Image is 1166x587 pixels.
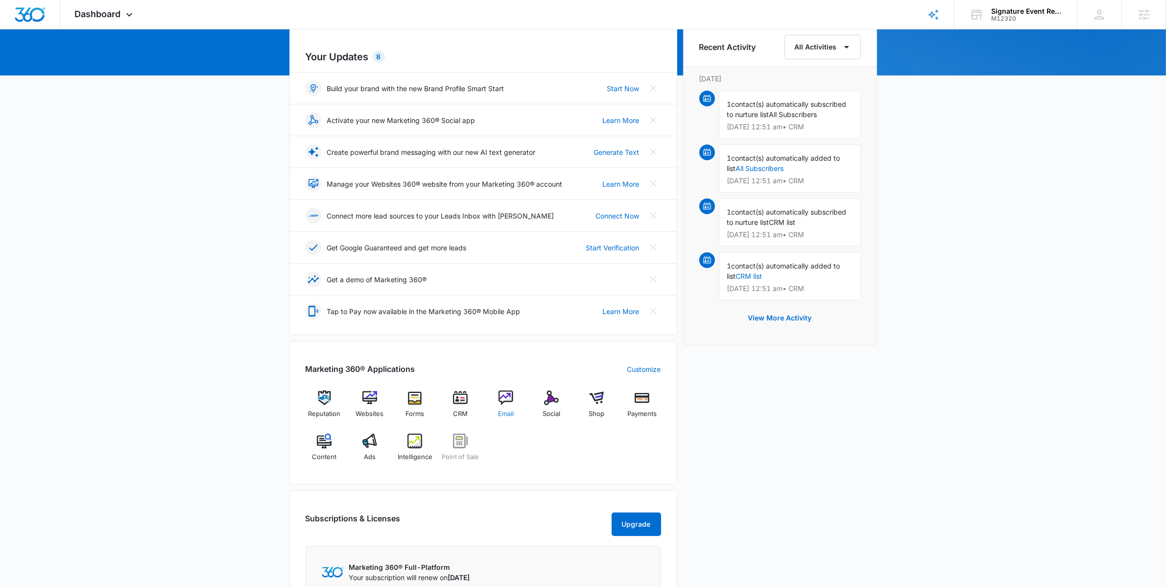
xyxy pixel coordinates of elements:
span: contact(s) automatically subscribed to nurture list [727,100,847,119]
img: Marketing 360 Logo [322,567,343,577]
a: Start Now [607,83,640,94]
span: Shop [589,409,604,419]
a: Intelligence [396,434,434,469]
h6: Recent Activity [699,41,756,53]
span: Reputation [308,409,340,419]
a: Learn More [603,115,640,125]
span: CRM list [769,218,796,226]
p: Your subscription will renew on [349,572,470,583]
button: All Activities [785,35,861,59]
span: contact(s) automatically added to list [727,262,840,280]
div: 8 [373,51,385,63]
a: Start Verification [586,243,640,253]
span: Forms [405,409,424,419]
a: Customize [627,364,661,374]
span: Point of Sale [442,452,479,462]
a: Shop [578,391,616,426]
button: Close [645,112,661,128]
a: Websites [351,391,388,426]
p: [DATE] 12:51 am • CRM [727,123,853,130]
button: Close [645,303,661,319]
span: CRM [453,409,468,419]
p: Activate your new Marketing 360® Social app [327,115,476,125]
button: Close [645,144,661,160]
a: All Subscribers [736,164,784,172]
div: account id [991,15,1063,22]
p: Tap to Pay now available in the Marketing 360® Mobile App [327,306,521,317]
span: Email [498,409,514,419]
button: Upgrade [612,513,661,536]
p: Create powerful brand messaging with our new AI text generator [327,147,536,157]
button: Close [645,80,661,96]
p: Get a demo of Marketing 360® [327,274,427,285]
a: Connect Now [596,211,640,221]
span: 1 [727,100,732,108]
p: [DATE] [699,73,861,84]
a: Learn More [603,179,640,189]
span: contact(s) automatically added to list [727,154,840,172]
p: [DATE] 12:51 am • CRM [727,285,853,292]
a: Payments [623,391,661,426]
span: contact(s) automatically subscribed to nurture list [727,208,847,226]
div: account name [991,7,1063,15]
p: [DATE] 12:51 am • CRM [727,177,853,184]
h2: Subscriptions & Licenses [306,513,401,532]
span: 1 [727,208,732,216]
a: Ads [351,434,388,469]
a: Email [487,391,525,426]
a: Content [306,434,343,469]
span: Ads [364,452,376,462]
a: Forms [396,391,434,426]
span: [DATE] [448,573,470,582]
span: All Subscribers [769,110,817,119]
a: Reputation [306,391,343,426]
button: Close [645,176,661,192]
a: CRM list [736,272,762,280]
a: Learn More [603,306,640,317]
p: Get Google Guaranteed and get more leads [327,243,467,253]
span: Intelligence [398,452,432,462]
span: Social [543,409,560,419]
span: 1 [727,262,732,270]
span: Websites [356,409,383,419]
p: Marketing 360® Full-Platform [349,562,470,572]
h2: Your Updates [306,49,661,64]
span: Content [312,452,336,462]
button: View More Activity [738,306,822,330]
span: 1 [727,154,732,162]
button: Close [645,208,661,223]
p: Connect more lead sources to your Leads Inbox with [PERSON_NAME] [327,211,554,221]
p: [DATE] 12:51 am • CRM [727,231,853,238]
a: Generate Text [594,147,640,157]
p: Manage your Websites 360® website from your Marketing 360® account [327,179,563,189]
button: Close [645,271,661,287]
a: Point of Sale [442,434,479,469]
span: Payments [627,409,657,419]
a: CRM [442,391,479,426]
button: Close [645,240,661,255]
span: Dashboard [75,9,121,19]
a: Social [532,391,570,426]
p: Build your brand with the new Brand Profile Smart Start [327,83,504,94]
h2: Marketing 360® Applications [306,363,415,375]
